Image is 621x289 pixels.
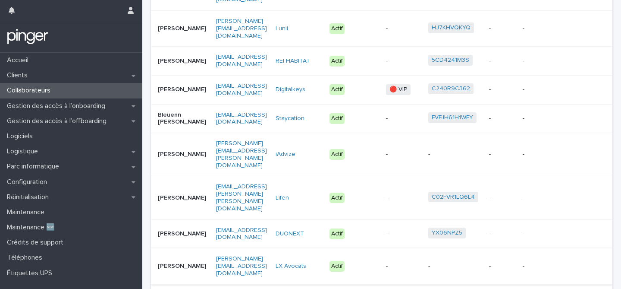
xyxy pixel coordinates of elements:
p: Logiciels [3,132,40,140]
p: Gestion des accès à l’offboarding [3,117,113,125]
p: Accueil [3,56,35,64]
p: - [386,194,421,202]
p: [PERSON_NAME] [158,86,209,93]
p: Parc informatique [3,162,66,171]
a: [EMAIL_ADDRESS][DOMAIN_NAME] [216,54,267,67]
p: Étiquettes UPS [3,269,59,277]
p: Configuration [3,178,54,186]
a: HJ7KHVQKYQ [432,24,470,32]
div: Actif [329,149,345,160]
a: Digitalkeys [276,86,305,93]
p: - [386,115,421,122]
p: - [523,194,599,202]
p: - [386,263,421,270]
p: - [523,151,599,158]
p: - [523,263,599,270]
p: - [386,25,421,32]
p: Réinitialisation [3,193,56,201]
p: - [489,151,516,158]
a: iAdvize [276,151,295,158]
tr: [PERSON_NAME][EMAIL_ADDRESS][DOMAIN_NAME]Digitalkeys Actif🔴 VIPC240R9C362 -- [151,75,612,104]
tr: [PERSON_NAME][PERSON_NAME][EMAIL_ADDRESS][PERSON_NAME][DOMAIN_NAME]iAdvize Actif---- [151,133,612,176]
p: - [523,57,599,65]
p: - [489,115,516,122]
p: Maintenance 🆕 [3,223,62,232]
div: Actif [329,229,345,239]
p: - [523,115,599,122]
p: Maintenance [3,208,51,216]
p: - [428,151,482,158]
tr: [PERSON_NAME][EMAIL_ADDRESS][DOMAIN_NAME]DUONEXT Actif-YX06NPZ5 -- [151,219,612,248]
div: Actif [329,113,345,124]
a: [PERSON_NAME][EMAIL_ADDRESS][DOMAIN_NAME] [216,18,267,39]
p: - [489,86,516,93]
tr: [PERSON_NAME][EMAIL_ADDRESS][DOMAIN_NAME]REI HABITAT Actif-5CD4241M3S -- [151,47,612,76]
a: Staycation [276,115,304,122]
tr: Bleuenn [PERSON_NAME][EMAIL_ADDRESS][DOMAIN_NAME]Staycation Actif-FVFJH61H1WFY -- [151,104,612,133]
p: Téléphones [3,254,49,262]
a: [EMAIL_ADDRESS][DOMAIN_NAME] [216,83,267,96]
a: Lunii [276,25,288,32]
p: - [489,263,516,270]
a: [EMAIL_ADDRESS][DOMAIN_NAME] [216,112,267,125]
p: [PERSON_NAME] [158,57,209,65]
p: Logistique [3,147,45,156]
tr: [PERSON_NAME][PERSON_NAME][EMAIL_ADDRESS][DOMAIN_NAME]Lunii Actif-HJ7KHVQKYQ -- [151,10,612,46]
a: C02FVR1LQ6L4 [432,194,475,201]
p: - [523,86,599,93]
a: [PERSON_NAME][EMAIL_ADDRESS][PERSON_NAME][DOMAIN_NAME] [216,140,267,168]
a: YX06NPZ5 [432,229,462,237]
p: - [489,230,516,238]
span: 🔴 VIP [386,84,411,95]
a: [EMAIL_ADDRESS][DOMAIN_NAME] [216,227,267,241]
a: LX Avocats [276,263,306,270]
p: [PERSON_NAME] [158,151,209,158]
div: Actif [329,23,345,34]
p: Crédits de support [3,238,70,247]
p: Collaborateurs [3,86,57,95]
p: [PERSON_NAME] [158,263,209,270]
a: 5CD4241M3S [432,57,469,64]
p: - [489,25,516,32]
p: [PERSON_NAME] [158,230,209,238]
img: mTgBEunGTSyRkCgitkcU [7,28,49,45]
p: - [386,57,421,65]
a: REI HABITAT [276,57,310,65]
p: - [386,230,421,238]
div: Actif [329,84,345,95]
p: - [523,230,599,238]
tr: [PERSON_NAME][PERSON_NAME][EMAIL_ADDRESS][DOMAIN_NAME]LX Avocats Actif---- [151,248,612,284]
div: Actif [329,56,345,67]
a: FVFJH61H1WFY [432,114,473,121]
p: - [428,263,482,270]
p: - [386,151,421,158]
a: [EMAIL_ADDRESS][PERSON_NAME][PERSON_NAME][DOMAIN_NAME] [216,184,267,211]
a: DUONEXT [276,230,304,238]
tr: [PERSON_NAME][EMAIL_ADDRESS][PERSON_NAME][PERSON_NAME][DOMAIN_NAME]Lifen Actif-C02FVR1LQ6L4 -- [151,176,612,219]
p: - [489,194,516,202]
p: [PERSON_NAME] [158,194,209,202]
p: Bleuenn [PERSON_NAME] [158,111,209,126]
a: [PERSON_NAME][EMAIL_ADDRESS][DOMAIN_NAME] [216,256,267,276]
p: [PERSON_NAME] [158,25,209,32]
a: Lifen [276,194,289,202]
a: C240R9C362 [432,85,470,92]
p: Clients [3,71,34,79]
p: - [489,57,516,65]
div: Actif [329,261,345,272]
p: Gestion des accès à l’onboarding [3,102,112,110]
div: Actif [329,193,345,203]
p: - [523,25,599,32]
